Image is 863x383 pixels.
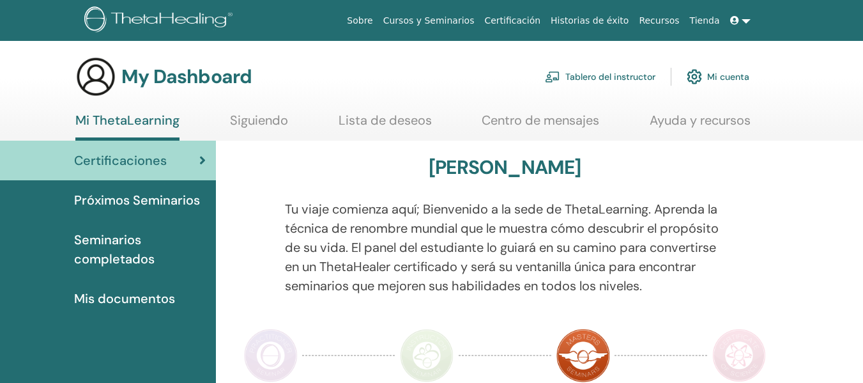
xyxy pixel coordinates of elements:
span: Certificaciones [74,151,167,170]
img: Instructor [400,329,454,382]
h3: [PERSON_NAME] [429,156,581,179]
img: Master [556,329,610,382]
span: Próximos Seminarios [74,191,200,210]
a: Tablero del instructor [545,63,655,91]
span: Mis documentos [74,289,175,308]
a: Siguiendo [230,113,288,137]
a: Ayuda y recursos [650,113,751,137]
a: Recursos [634,9,684,33]
a: Lista de deseos [339,113,432,137]
img: cog.svg [687,66,702,88]
a: Sobre [342,9,378,33]
a: Historias de éxito [546,9,634,33]
a: Centro de mensajes [482,113,599,137]
img: Practitioner [244,329,298,382]
h3: My Dashboard [121,65,252,88]
a: Certificación [479,9,546,33]
img: logo.png [84,6,237,35]
span: Seminarios completados [74,230,206,269]
img: chalkboard-teacher.svg [545,71,560,82]
img: Certificate of Science [712,329,766,382]
a: Tienda [685,9,725,33]
img: generic-user-icon.jpg [75,56,116,97]
a: Mi ThetaLearning [75,113,179,141]
a: Cursos y Seminarios [378,9,480,33]
p: Tu viaje comienza aquí; Bienvenido a la sede de ThetaLearning. Aprenda la técnica de renombre mun... [285,199,725,295]
a: Mi cuenta [687,63,749,91]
